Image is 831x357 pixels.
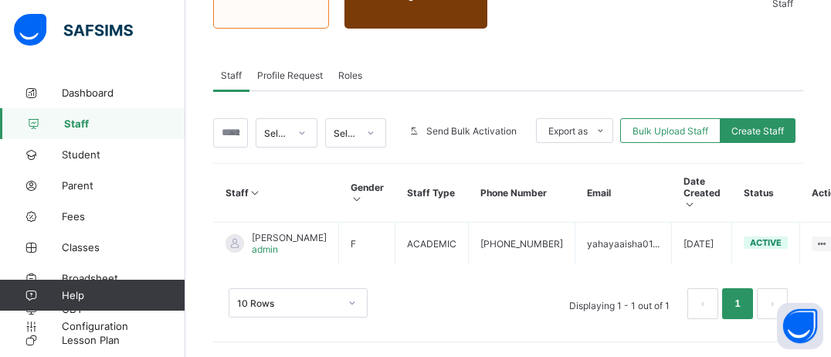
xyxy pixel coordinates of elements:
[62,87,185,99] span: Dashboard
[62,289,185,301] span: Help
[687,288,718,319] li: 上一页
[252,232,327,243] span: [PERSON_NAME]
[687,288,718,319] button: prev page
[777,303,823,349] button: Open asap
[722,288,753,319] li: 1
[548,125,588,137] span: Export as
[64,117,185,130] span: Staff
[237,297,339,309] div: 10 Rows
[426,125,517,137] span: Send Bulk Activation
[338,70,362,81] span: Roles
[683,199,697,210] i: Sort in Ascending Order
[334,127,358,139] div: Select status
[62,179,185,192] span: Parent
[62,272,185,284] span: Broadsheet
[62,241,185,253] span: Classes
[469,223,575,265] td: [PHONE_NUMBER]
[14,14,133,46] img: safsims
[62,320,185,332] span: Configuration
[558,288,681,319] li: Displaying 1 - 1 out of 1
[731,125,784,137] span: Create Staff
[633,125,708,137] span: Bulk Upload Staff
[252,243,278,255] span: admin
[757,288,788,319] li: 下一页
[575,164,672,223] th: Email
[264,127,288,139] div: Select staff type
[214,164,339,223] th: Staff
[221,70,242,81] span: Staff
[395,164,469,223] th: Staff Type
[575,223,672,265] td: yahayaaisha01...
[62,148,185,161] span: Student
[62,210,185,223] span: Fees
[672,223,732,265] td: [DATE]
[395,223,469,265] td: ACADEMIC
[757,288,788,319] button: next page
[339,223,395,265] td: F
[249,187,262,199] i: Sort in Ascending Order
[351,193,364,205] i: Sort in Ascending Order
[672,164,732,223] th: Date Created
[732,164,800,223] th: Status
[339,164,395,223] th: Gender
[750,237,782,248] span: active
[469,164,575,223] th: Phone Number
[257,70,323,81] span: Profile Request
[730,294,745,314] a: 1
